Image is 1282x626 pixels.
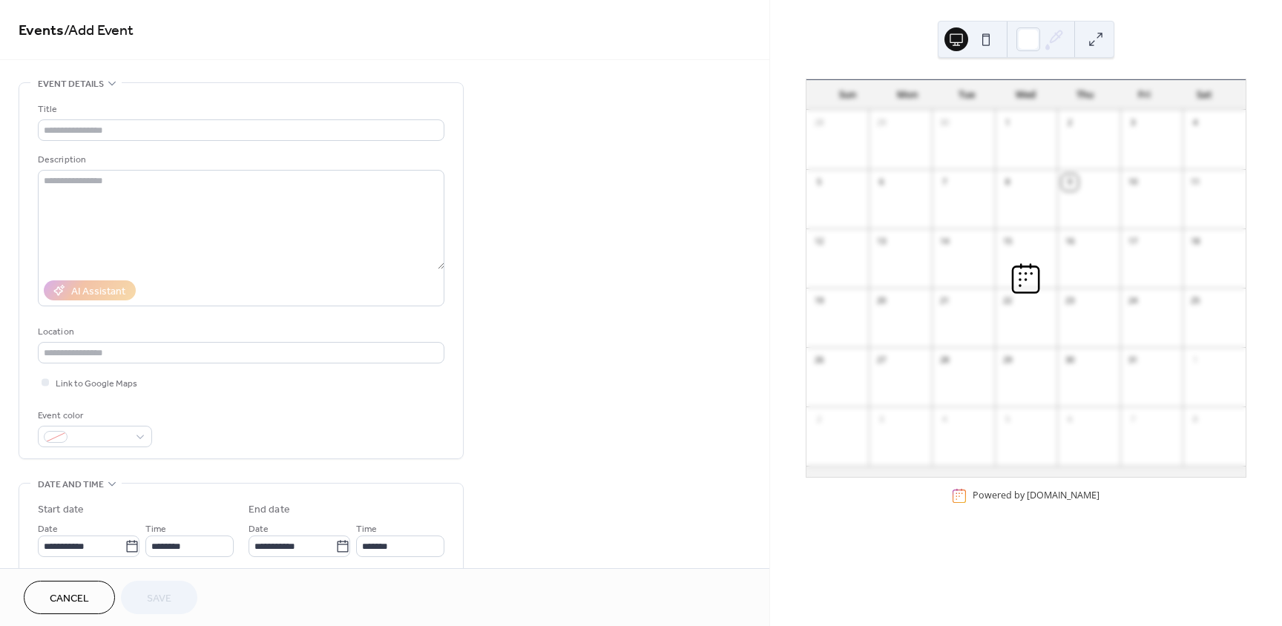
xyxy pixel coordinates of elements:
[38,408,149,424] div: Event color
[1125,234,1141,250] div: 17
[1027,489,1099,501] a: [DOMAIN_NAME]
[1187,174,1203,191] div: 11
[1187,293,1203,309] div: 25
[1062,115,1078,131] div: 2
[145,521,166,537] span: Time
[249,502,290,518] div: End date
[811,412,827,428] div: 2
[999,293,1016,309] div: 22
[1187,115,1203,131] div: 4
[38,502,84,518] div: Start date
[936,234,953,250] div: 14
[873,352,890,369] div: 27
[64,16,134,45] span: / Add Event
[356,521,377,537] span: Time
[38,152,441,168] div: Description
[811,115,827,131] div: 28
[38,324,441,340] div: Location
[1125,115,1141,131] div: 3
[38,76,104,92] span: Event details
[811,234,827,250] div: 12
[936,115,953,131] div: 30
[999,174,1016,191] div: 8
[999,234,1016,250] div: 15
[1125,174,1141,191] div: 10
[936,174,953,191] div: 7
[56,376,137,392] span: Link to Google Maps
[1115,80,1174,110] div: Fri
[878,80,937,110] div: Mon
[1125,412,1141,428] div: 7
[24,581,115,614] button: Cancel
[1125,293,1141,309] div: 24
[1062,293,1078,309] div: 23
[873,234,890,250] div: 13
[38,102,441,117] div: Title
[873,412,890,428] div: 3
[1187,412,1203,428] div: 8
[1062,352,1078,369] div: 30
[50,591,89,607] span: Cancel
[999,115,1016,131] div: 1
[19,16,64,45] a: Events
[1174,80,1234,110] div: Sat
[38,477,104,492] span: Date and time
[1125,352,1141,369] div: 31
[873,174,890,191] div: 6
[937,80,996,110] div: Tue
[1056,80,1115,110] div: Thu
[999,412,1016,428] div: 5
[936,412,953,428] div: 4
[811,174,827,191] div: 5
[1187,352,1203,369] div: 1
[38,521,58,537] span: Date
[811,293,827,309] div: 19
[1062,412,1078,428] div: 6
[973,489,1099,501] div: Powered by
[999,352,1016,369] div: 29
[818,80,878,110] div: Sun
[936,352,953,369] div: 28
[1062,174,1078,191] div: 9
[1062,234,1078,250] div: 16
[873,293,890,309] div: 20
[996,80,1056,110] div: Wed
[936,293,953,309] div: 21
[873,115,890,131] div: 29
[811,352,827,369] div: 26
[1187,234,1203,250] div: 18
[249,521,269,537] span: Date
